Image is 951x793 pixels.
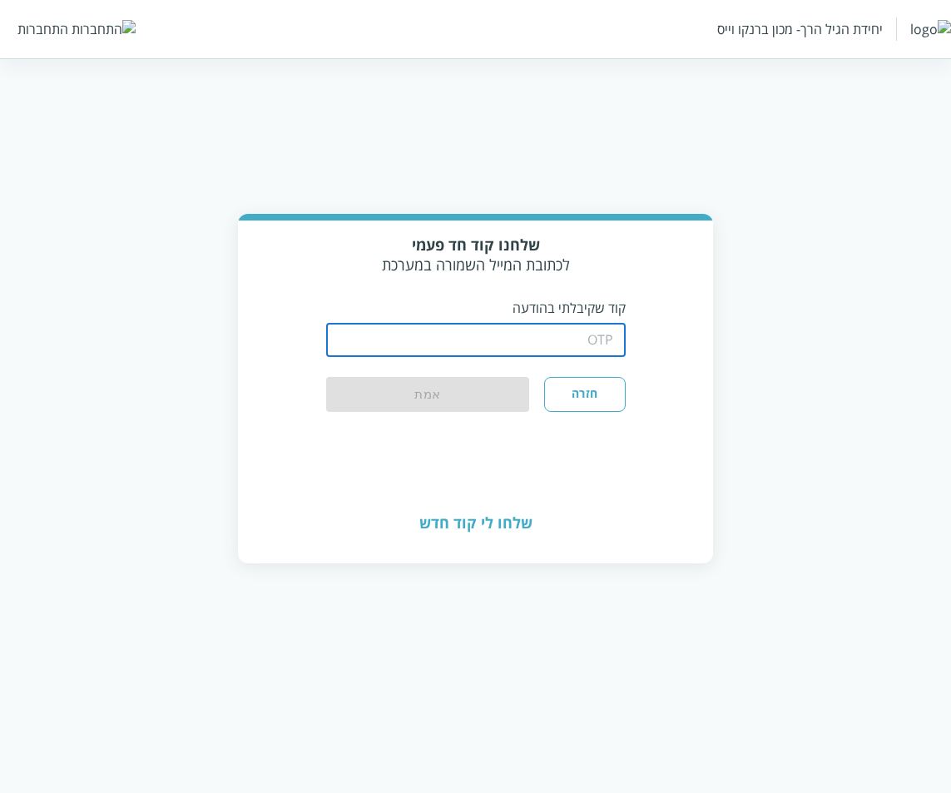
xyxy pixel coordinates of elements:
[717,20,883,38] div: יחידת הגיל הרך- מכון ברנקו וייס
[326,235,626,275] div: לכתובת המייל השמורה במערכת
[412,235,540,255] strong: שלחנו קוד חד פעמי
[910,20,951,38] img: logo
[326,299,626,317] p: קוד שקיבלתי בהודעה
[72,20,136,38] img: התחברות
[326,324,626,357] input: OTP
[17,20,68,38] div: התחברות
[238,483,714,561] div: שלחו לי קוד חדש
[544,377,625,412] button: חזרה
